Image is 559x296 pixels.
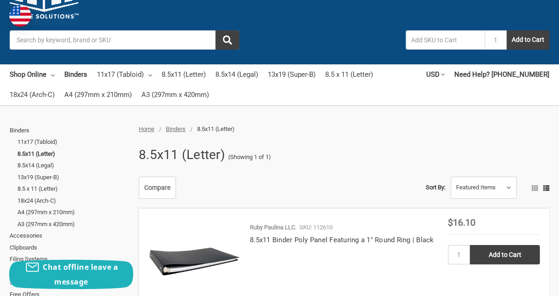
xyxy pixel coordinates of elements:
button: Add to Cart [507,30,549,50]
span: 8.5x11 (Letter) [197,125,235,132]
a: 18x24 (Arch-C) [10,85,55,105]
button: Chat offline leave a message [9,260,133,289]
a: A4 (297mm x 210mm) [17,206,129,218]
a: Filing Systems [10,253,129,265]
a: 13x19 (Super-B) [268,64,316,85]
span: (Showing 1 of 1) [228,153,271,162]
a: Accessories [10,230,129,242]
a: Shop Online [10,64,55,85]
h1: 8.5x11 (Letter) [139,143,225,167]
a: 11x17 (Tabloid) [17,136,129,148]
a: A3 (297mm x 420mm) [17,218,129,230]
a: 11x17 (Tabloid) [97,64,152,85]
label: Sort By: [426,181,446,194]
img: duty and tax information for United States [9,5,31,27]
p: Ruby Paulina LLC. [250,223,296,232]
a: 8.5x14 (Legal) [17,159,129,171]
input: Add to Cart [470,245,540,264]
a: 8.5x11 (Letter) [162,64,206,85]
a: Clipboards [10,242,129,254]
a: 8.5x14 (Legal) [215,64,258,85]
p: SKU: 112610 [299,223,333,232]
a: Binders [10,125,129,137]
span: Chat offline leave a message [43,262,118,287]
input: Add SKU to Cart [406,30,485,50]
a: USD [426,64,445,85]
input: Search by keyword, brand or SKU [10,30,239,50]
a: 13x19 (Super-B) [17,171,129,183]
a: Binders [64,64,87,85]
a: Need Help? [PHONE_NUMBER] [454,64,549,85]
a: 8.5 x 11 (Letter) [325,64,373,85]
a: 8.5x11 Binder Poly Panel Featuring a 1" Round Ring | Black [250,236,434,244]
a: Home [139,125,154,132]
a: 8.5 x 11 (Letter) [17,183,129,195]
a: 18x24 (Arch-C) [17,195,129,207]
a: Compare [139,176,176,199]
a: A3 (297mm x 420mm) [141,85,209,105]
a: 8.5x11 (Letter) [17,148,129,160]
span: $16.10 [448,217,475,228]
a: Binders [166,125,186,132]
a: A4 (297mm x 210mm) [64,85,132,105]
